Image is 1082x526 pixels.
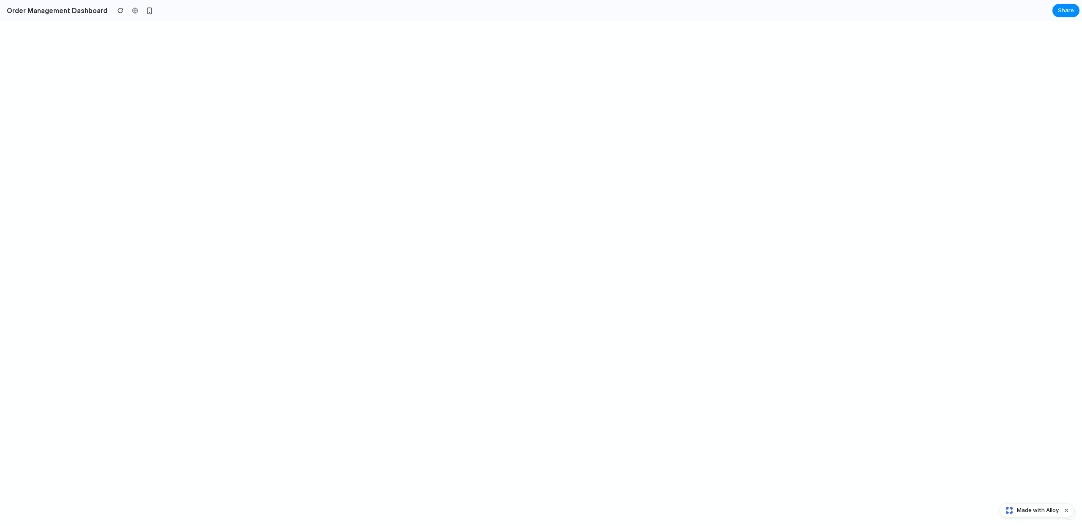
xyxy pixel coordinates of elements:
span: Made with Alloy [1017,506,1059,515]
span: Share [1058,6,1074,15]
button: Share [1052,4,1079,17]
a: Made with Alloy [1000,506,1060,515]
h2: Order Management Dashboard [3,5,107,16]
button: Dismiss watermark [1061,505,1071,515]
